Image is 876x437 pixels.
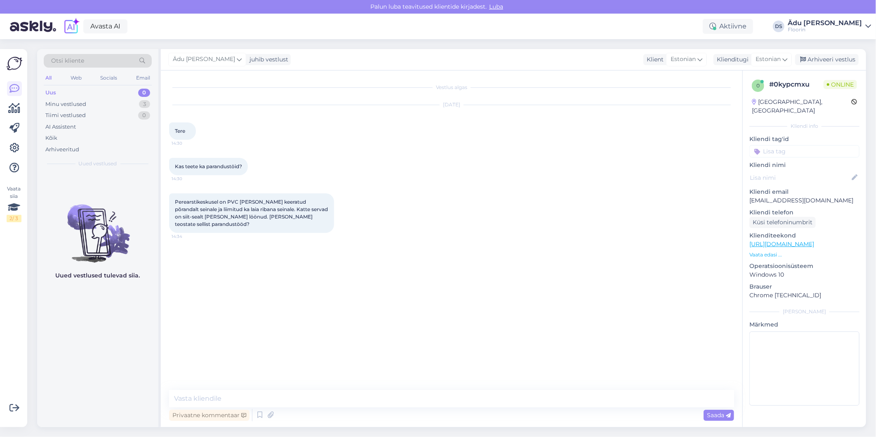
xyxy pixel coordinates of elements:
span: Otsi kliente [51,56,84,65]
div: 0 [138,111,150,120]
span: 14:30 [172,176,203,182]
p: Operatsioonisüsteem [749,262,860,270]
div: All [44,73,53,83]
div: Aktiivne [703,19,753,34]
span: Estonian [756,55,781,64]
span: Tere [175,128,185,134]
div: 0 [138,89,150,97]
div: 2 / 3 [7,215,21,222]
p: Kliendi telefon [749,208,860,217]
div: Küsi telefoninumbrit [749,217,816,228]
p: Klienditeekond [749,231,860,240]
div: Kõik [45,134,57,142]
div: Ädu [PERSON_NAME] [788,20,862,26]
div: Vestlus algas [169,84,734,91]
div: Arhiveeritud [45,146,79,154]
p: Vaata edasi ... [749,251,860,258]
p: Windows 10 [749,270,860,279]
span: Perearstikeskusel on PVC [PERSON_NAME] keeratud põrandalt seinale ja liimitud ka laia ribana sein... [175,199,329,227]
a: Avasta AI [83,19,127,33]
span: Estonian [671,55,696,64]
div: Email [134,73,152,83]
div: # 0kypcmxu [769,80,824,89]
div: juhib vestlust [246,55,288,64]
div: [PERSON_NAME] [749,308,860,315]
span: 14:34 [172,233,203,240]
div: Minu vestlused [45,100,86,108]
span: Kas teete ka parandustöid? [175,163,242,169]
div: Klient [643,55,664,64]
span: Uued vestlused [79,160,117,167]
div: 3 [139,100,150,108]
a: [URL][DOMAIN_NAME] [749,240,814,248]
div: [GEOGRAPHIC_DATA], [GEOGRAPHIC_DATA] [752,98,851,115]
div: Arhiveeri vestlus [795,54,859,65]
div: Tiimi vestlused [45,111,86,120]
div: Floorin [788,26,862,33]
span: 0 [756,82,760,89]
p: Kliendi nimi [749,161,860,169]
div: [DATE] [169,101,734,108]
span: 14:30 [172,140,203,146]
div: Vaata siia [7,185,21,222]
p: Kliendi email [749,188,860,196]
span: Online [824,80,857,89]
div: Web [69,73,83,83]
div: DS [773,21,784,32]
span: Saada [707,411,731,419]
img: Askly Logo [7,56,22,71]
p: Kliendi tag'id [749,135,860,143]
p: Märkmed [749,320,860,329]
div: Kliendi info [749,122,860,130]
span: Ädu [PERSON_NAME] [173,55,235,64]
img: explore-ai [63,18,80,35]
div: Privaatne kommentaar [169,410,250,421]
span: Luba [487,3,506,10]
div: AI Assistent [45,123,76,131]
input: Lisa nimi [750,173,850,182]
img: No chats [37,190,158,264]
div: Klienditugi [714,55,749,64]
p: [EMAIL_ADDRESS][DOMAIN_NAME] [749,196,860,205]
a: Ädu [PERSON_NAME]Floorin [788,20,871,33]
div: Socials [99,73,119,83]
div: Uus [45,89,56,97]
input: Lisa tag [749,145,860,157]
p: Brauser [749,282,860,291]
p: Chrome [TECHNICAL_ID] [749,291,860,300]
p: Uued vestlused tulevad siia. [56,271,140,280]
